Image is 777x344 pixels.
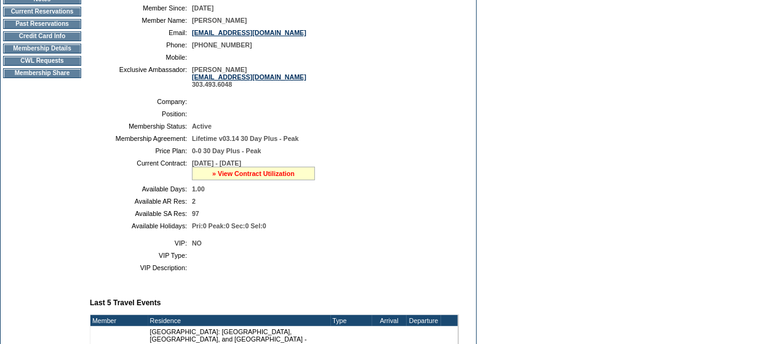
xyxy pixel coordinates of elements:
td: Position: [95,110,187,118]
td: Email: [95,29,187,36]
span: [DATE] - [DATE] [192,159,241,167]
td: Membership Agreement: [95,135,187,142]
td: Available AR Res: [95,198,187,205]
td: VIP Type: [95,252,187,259]
span: 97 [192,210,199,217]
td: Available Days: [95,185,187,193]
span: Active [192,122,212,130]
span: [PHONE_NUMBER] [192,41,252,49]
span: NO [192,239,202,247]
span: 2 [192,198,196,205]
a: [EMAIL_ADDRESS][DOMAIN_NAME] [192,29,306,36]
td: Current Contract: [95,159,187,180]
td: Credit Card Info [3,31,81,41]
td: Exclusive Ambassador: [95,66,187,88]
td: VIP Description: [95,264,187,271]
span: Pri:0 Peak:0 Sec:0 Sel:0 [192,222,266,230]
b: Last 5 Travel Events [90,298,161,307]
span: [PERSON_NAME] [192,17,247,24]
td: Available Holidays: [95,222,187,230]
a: » View Contract Utilization [212,170,295,177]
td: Past Reservations [3,19,81,29]
span: 1.00 [192,185,205,193]
span: [PERSON_NAME] 303.493.6048 [192,66,306,88]
td: Departure [407,315,441,326]
td: Price Plan: [95,147,187,154]
td: Member Name: [95,17,187,24]
td: VIP: [95,239,187,247]
td: Type [331,315,372,326]
td: CWL Requests [3,56,81,66]
td: Company: [95,98,187,105]
td: Member Since: [95,4,187,12]
a: [EMAIL_ADDRESS][DOMAIN_NAME] [192,73,306,81]
td: Current Reservations [3,7,81,17]
td: Residence [148,315,331,326]
td: Membership Status: [95,122,187,130]
td: Available SA Res: [95,210,187,217]
td: Membership Share [3,68,81,78]
span: [DATE] [192,4,213,12]
span: 0-0 30 Day Plus - Peak [192,147,261,154]
td: Member [90,315,148,326]
td: Membership Details [3,44,81,54]
td: Mobile: [95,54,187,61]
td: Phone: [95,41,187,49]
td: Arrival [372,315,407,326]
span: Lifetime v03.14 30 Day Plus - Peak [192,135,299,142]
